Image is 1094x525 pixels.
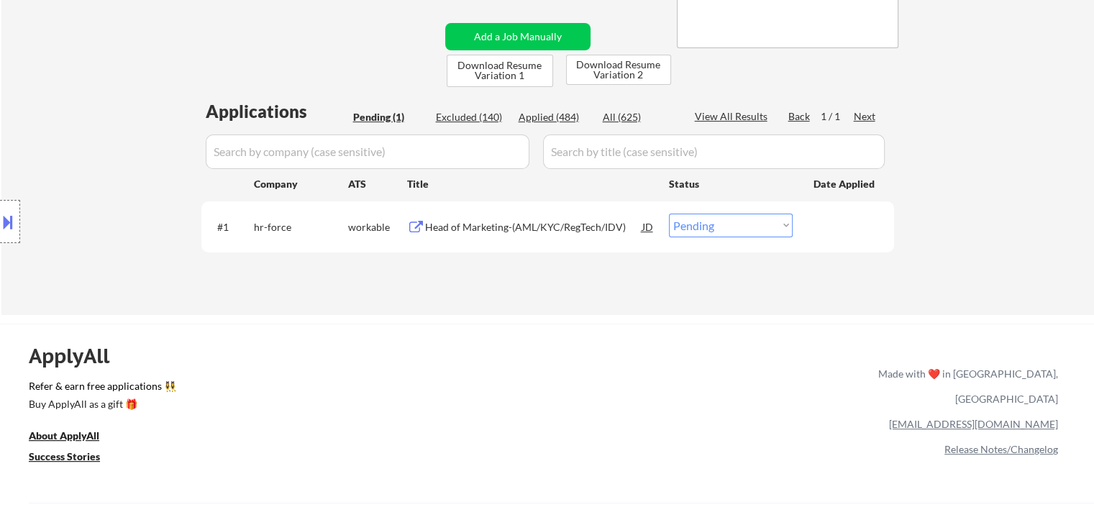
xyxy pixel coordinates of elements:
[447,55,553,87] button: Download Resume Variation 1
[889,418,1058,430] a: [EMAIL_ADDRESS][DOMAIN_NAME]
[353,110,425,124] div: Pending (1)
[543,134,885,169] input: Search by title (case sensitive)
[854,109,877,124] div: Next
[29,381,578,396] a: Refer & earn free applications 👯‍♀️
[603,110,675,124] div: All (625)
[445,23,591,50] button: Add a Job Manually
[641,214,655,239] div: JD
[425,220,642,234] div: Head of Marketing-(AML/KYC/RegTech/IDV)
[206,134,529,169] input: Search by company (case sensitive)
[407,177,655,191] div: Title
[348,177,407,191] div: ATS
[821,109,854,124] div: 1 / 1
[206,103,348,120] div: Applications
[29,428,119,446] a: About ApplyAll
[348,220,407,234] div: workable
[566,55,671,85] button: Download Resume Variation 2
[29,396,173,414] a: Buy ApplyAll as a gift 🎁
[669,170,793,196] div: Status
[254,220,348,234] div: hr-force
[872,361,1058,411] div: Made with ❤️ in [GEOGRAPHIC_DATA], [GEOGRAPHIC_DATA]
[695,109,772,124] div: View All Results
[436,110,508,124] div: Excluded (140)
[788,109,811,124] div: Back
[944,443,1058,455] a: Release Notes/Changelog
[519,110,591,124] div: Applied (484)
[254,177,348,191] div: Company
[29,429,99,442] u: About ApplyAll
[29,449,119,467] a: Success Stories
[29,344,126,368] div: ApplyAll
[813,177,877,191] div: Date Applied
[29,399,173,409] div: Buy ApplyAll as a gift 🎁
[29,450,100,462] u: Success Stories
